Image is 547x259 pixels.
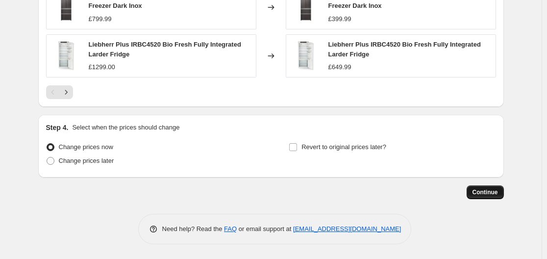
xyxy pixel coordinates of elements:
[59,157,114,164] span: Change prices later
[328,14,351,24] div: £399.99
[301,143,386,151] span: Revert to original prices later?
[328,41,481,58] span: Liebherr Plus IRBC4520 Bio Fresh Fully Integrated Larder Fridge
[89,62,115,72] div: £1299.00
[328,62,351,72] div: £649.99
[72,123,179,132] p: Select when the prices should change
[59,143,113,151] span: Change prices now
[293,225,401,233] a: [EMAIL_ADDRESS][DOMAIN_NAME]
[59,85,73,99] button: Next
[51,41,81,71] img: liebherr-plus-irbc4520-bio-fresh-fully-integrated-larder-fridge-1154214391_80x.jpg
[89,14,112,24] div: £799.99
[237,225,293,233] span: or email support at
[46,123,69,132] h2: Step 4.
[46,85,73,99] nav: Pagination
[472,188,498,196] span: Continue
[467,185,504,199] button: Continue
[291,41,321,71] img: liebherr-plus-irbc4520-bio-fresh-fully-integrated-larder-fridge-1154214391_80x.jpg
[89,41,241,58] span: Liebherr Plus IRBC4520 Bio Fresh Fully Integrated Larder Fridge
[162,225,224,233] span: Need help? Read the
[224,225,237,233] a: FAQ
